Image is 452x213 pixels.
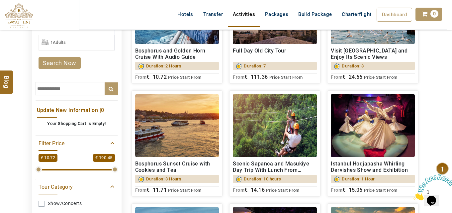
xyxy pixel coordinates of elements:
img: zipline.jpg [233,94,317,157]
a: Hotels [172,8,198,21]
span: Price Start From [364,75,397,80]
span: 1 [3,3,5,8]
span: € [342,74,345,80]
span: € [342,187,345,193]
a: Charterflight [337,8,376,21]
span: € [244,74,247,80]
span: Duration: 8 [342,62,364,70]
a: search now [39,57,81,69]
a: Transfer [198,8,228,21]
span: 11.71 [153,187,167,193]
h2: Visit [GEOGRAPHIC_DATA] and Enjoy Its Scenic Views [331,48,415,60]
iframe: chat widget [411,171,452,203]
h2: Bosphorus Sunset Cruise with Cookies and Tea [135,160,219,173]
img: 1.jpg [331,94,415,157]
span: € 190.45 [93,154,115,162]
span: Duration: 7 [244,62,266,70]
span: Price Start From [364,188,397,193]
span: Price Start From [168,188,201,193]
span: Price Start From [269,75,303,80]
span: 111.36 [251,74,268,80]
span: Duration: 2 Hours [146,62,182,70]
span: € 10.72 [39,154,58,162]
span: Duration: 3 Hours [146,175,182,183]
img: Istanbul_Bosphorus_Sunset_Cruise.jpg [135,94,219,157]
h2: Bosphorus and Golden Horn Cruise With Audio Guide [135,48,219,60]
sub: From [331,74,342,80]
sub: From [331,187,342,193]
a: Scenic Sapanca and Masukiye Day Trip With Lunch From [GEOGRAPHIC_DATA]Duration: 10 hoursFrom€ 14.... [229,90,320,197]
span: 0 [430,10,438,18]
span: € [146,187,149,193]
img: The Royal Line Holidays [5,3,33,28]
span: 14.16 [251,187,265,193]
h2: Full Day Old City Tour [233,48,317,60]
a: Packages [260,8,293,21]
sub: From [233,74,244,80]
b: Your Shopping Cart Is Empty! [47,121,106,126]
a: Build Package [293,8,337,21]
sub: From [135,74,147,80]
span: 15.06 [349,187,363,193]
span: € [244,187,247,193]
a: Bosphorus Sunset Cruise with Cookies and TeaDuration: 3 HoursFrom€ 11.71 Price Start From [132,90,223,197]
span: 10.72 [153,74,167,80]
span: 24.66 [349,74,363,80]
span: Blog [2,76,11,81]
a: Istanbul Hodjapasha Whirling Dervishes Show and ExhibitionDuration: 1 HourFrom€ 15.06 Price Start... [327,90,418,197]
sub: From [233,187,244,193]
span: Price Start From [266,188,299,193]
a: Show/Concerts [39,197,115,210]
img: Chat attention grabber [3,3,44,29]
span: Duration: 10 hours [244,175,281,183]
sub: From [135,187,147,193]
span: Charterflight [342,11,371,17]
a: Filter Price [39,139,115,147]
span: € [146,74,149,80]
span: Dashboard [382,12,407,18]
a: Tour Category [39,182,115,191]
h2: Scenic Sapanca and Masukiye Day Trip With Lunch From [GEOGRAPHIC_DATA] [233,160,317,173]
span: Price Start From [168,75,201,80]
h2: Istanbul Hodjapasha Whirling Dervishes Show and Exhibition [331,160,415,173]
a: 0 [415,8,442,21]
span: Duration: 1 Hour [342,175,375,183]
a: Activities [228,8,260,21]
